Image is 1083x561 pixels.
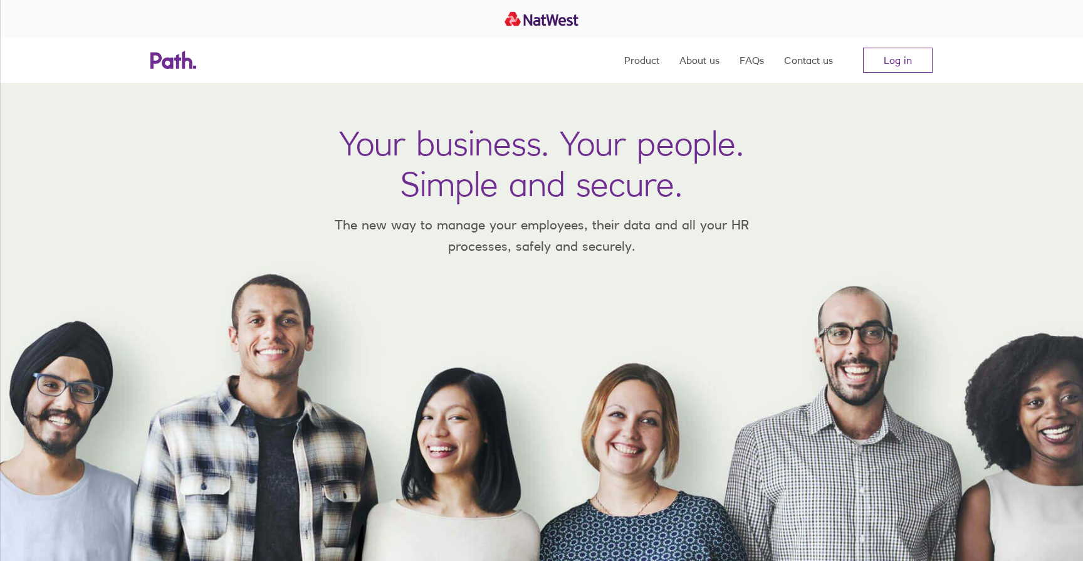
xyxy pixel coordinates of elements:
[784,38,833,83] a: Contact us
[339,123,744,204] h1: Your business. Your people. Simple and secure.
[679,38,719,83] a: About us
[316,214,767,256] p: The new way to manage your employees, their data and all your HR processes, safely and securely.
[624,38,659,83] a: Product
[863,48,933,73] a: Log in
[740,38,764,83] a: FAQs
